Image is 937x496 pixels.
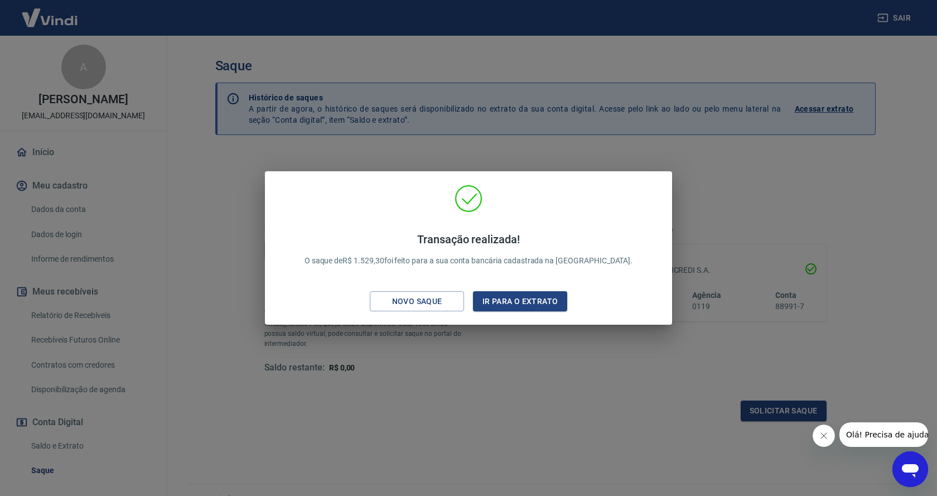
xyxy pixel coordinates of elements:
[305,233,633,267] p: O saque de R$ 1.529,30 foi feito para a sua conta bancária cadastrada na [GEOGRAPHIC_DATA].
[839,422,928,447] iframe: Mensagem da empresa
[813,425,835,447] iframe: Fechar mensagem
[370,291,464,312] button: Novo saque
[473,291,567,312] button: Ir para o extrato
[7,8,94,17] span: Olá! Precisa de ajuda?
[379,295,456,309] div: Novo saque
[892,451,928,487] iframe: Botão para abrir a janela de mensagens
[305,233,633,246] h4: Transação realizada!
